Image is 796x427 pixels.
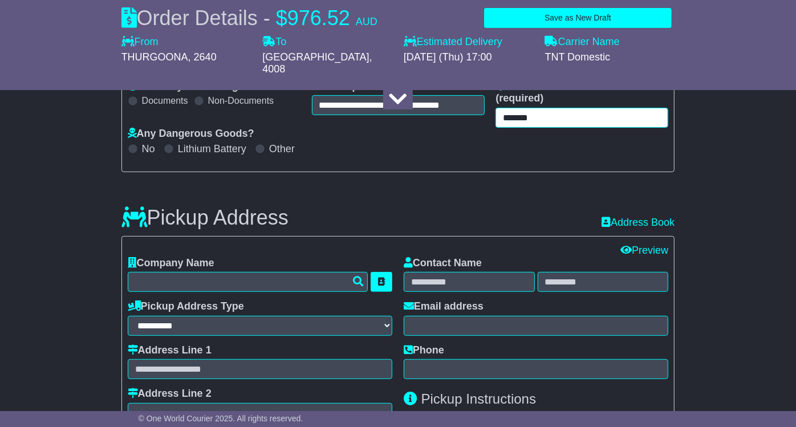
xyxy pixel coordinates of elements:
span: AUD [356,16,377,27]
span: © One World Courier 2025. All rights reserved. [139,414,303,423]
label: Contact Name [404,257,482,270]
span: , 4008 [262,51,372,75]
label: From [121,36,159,48]
a: Address Book [602,217,675,229]
span: Pickup Instructions [421,391,536,406]
label: Company Name [128,257,214,270]
label: Lithium Battery [178,143,246,156]
label: To [262,36,286,48]
label: No [142,143,155,156]
div: Order Details - [121,6,377,30]
label: Address Line 2 [128,388,212,400]
h3: Pickup Address [121,206,289,229]
label: Phone [404,344,444,357]
span: 976.52 [287,6,350,30]
label: Carrier Name [545,36,620,48]
label: Any Dangerous Goods? [128,128,254,140]
label: Address Line 1 [128,344,212,357]
span: THURGOONA [121,51,188,63]
label: Estimated Delivery [404,36,534,48]
span: $ [276,6,287,30]
button: Save as New Draft [484,8,672,28]
span: [GEOGRAPHIC_DATA] [262,51,369,63]
label: Pickup Address Type [128,300,244,313]
label: Other [269,143,295,156]
div: [DATE] (Thu) 17:00 [404,51,534,64]
span: , 2640 [188,51,217,63]
a: Preview [620,245,668,256]
label: Email address [404,300,484,313]
div: TNT Domestic [545,51,675,64]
